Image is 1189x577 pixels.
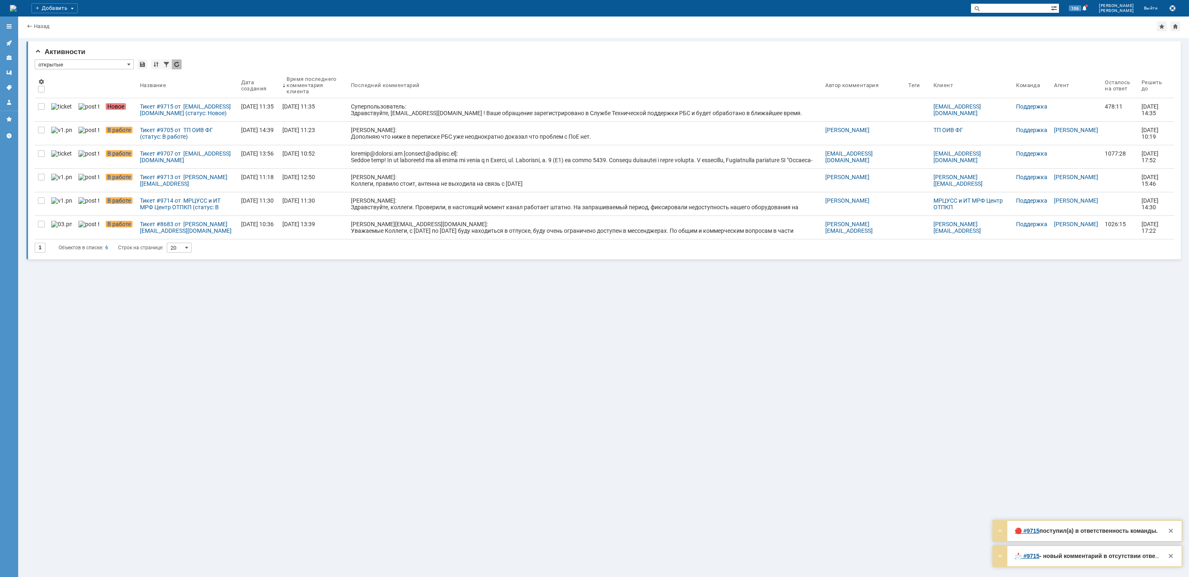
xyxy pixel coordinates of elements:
div: Тикет #9715 от [EMAIL_ADDRESS][DOMAIN_NAME] (статус: Новое) [140,103,234,116]
a: [PERSON_NAME] [1054,221,1098,227]
a: Тикет #9713 от [PERSON_NAME] [[EMAIL_ADDRESS][DOMAIN_NAME]] (статус: В работе) [137,169,238,192]
div: [DATE] 11:30 [282,197,315,204]
div: Дата создания [241,79,270,92]
a: Суперпользователь: Здравствуйте, [EMAIL_ADDRESS][DOMAIN_NAME] ! Ваше обращение зарегистрировано в... [348,98,822,121]
a: 478:11 [1101,98,1138,121]
a: Поддержка [1016,221,1047,227]
a: [DATE] 13:39 [279,216,348,239]
a: 1026:15 [1101,216,1138,239]
div: Решить до [1142,79,1164,92]
div: Осталось на ответ [1105,79,1135,92]
a: ticket_notification.png [48,98,75,121]
div: [PERSON_NAME]: Коллеги, правило стоит, антенна не выходила на связь с [DATE] [351,174,819,187]
th: Название [137,73,238,98]
a: v1.png [48,169,75,192]
div: [DATE] 13:56 [241,150,274,157]
a: v1.png [48,122,75,145]
a: [DATE] 10:36 [238,216,279,239]
a: [PERSON_NAME]: Дополняю что ниже в переписке РБС уже неоднократно доказал что проблем с ПоЕ нет. [348,122,822,145]
th: Время последнего комментария клиента [279,73,348,98]
img: post ticket.png [78,127,99,133]
a: [PERSON_NAME]: Коллеги, правило стоит, антенна не выходила на связь с [DATE] [348,169,822,192]
th: Дата создания [238,73,279,98]
div: Сортировка... [151,59,161,69]
div: Название [140,82,166,88]
a: [EMAIL_ADDRESS][DOMAIN_NAME] [[EMAIL_ADDRESS][DOMAIN_NAME]] [825,150,874,177]
div: Сделать домашней страницей [1170,21,1180,31]
span: [PERSON_NAME] [1099,3,1134,8]
a: [PERSON_NAME] [825,197,869,204]
img: post ticket.png [78,174,99,180]
div: Клиент [933,82,953,88]
a: [PERSON_NAME][EMAIL_ADDRESS][DOMAIN_NAME] [933,221,981,241]
img: logo [10,5,17,12]
div: 1026:15 [1105,221,1135,227]
a: loremip@dolorsi.am [consect@adipisc.el]: Seddoe temp! In ut laboreetd ma ali enima mi venia q n E... [348,145,822,168]
a: Мой профиль [2,96,16,109]
a: ticket_notification.png [48,145,75,168]
span: В работе [106,221,133,227]
a: post ticket.png [75,145,102,168]
div: [DATE] 11:30 [241,197,274,204]
a: Поддержка [1016,103,1047,110]
div: Теги [908,82,920,88]
a: post ticket.png [75,216,102,239]
a: [DATE] 17:22 [1138,216,1168,239]
div: Тикет #8683 от [PERSON_NAME][EMAIL_ADDRESS][DOMAIN_NAME] (статус: В работе) [140,221,234,234]
a: 1077:28 [1101,145,1138,168]
a: v1.png [48,192,75,215]
img: post ticket.png [78,221,99,227]
a: [DATE] 10:52 [279,145,348,168]
a: [DATE] 11:35 [279,98,348,121]
a: Поддержка [1016,174,1047,180]
a: [DATE] 11:35 [238,98,279,121]
div: [DATE] 11:23 [282,127,315,133]
span: [DATE] 15:46 [1142,174,1160,187]
span: В работе [106,127,133,133]
span: [DATE] 17:52 [1142,150,1160,163]
a: Тикет #9714 от МРЦУСС и ИТ МРФ Центр ОТПКП (статус: В работе) [137,192,238,215]
div: [DATE] 10:52 [282,150,315,157]
a: ТП ОИВ ФГ [933,127,963,133]
a: Клиенты [2,51,16,64]
a: [DATE] 11:18 [238,169,279,192]
a: [DATE] 13:56 [238,145,279,168]
div: Суперпользователь: Здравствуйте, [EMAIL_ADDRESS][DOMAIN_NAME] ! Ваше обращение зарегистрировано в... [351,103,819,123]
a: [PERSON_NAME] [1054,197,1098,204]
div: Добавить в избранное [1157,21,1167,31]
span: В работе [106,197,133,204]
a: МРЦУСС и ИТ МРФ Центр ОТПКП [933,197,1004,210]
a: В работе [102,122,137,145]
a: post ticket.png [75,169,102,192]
img: post ticket.png [78,150,99,157]
span: Новое [106,103,126,110]
div: Закрыть [1166,551,1176,561]
div: Фильтрация... [161,59,171,69]
div: Добавить [31,3,78,13]
img: v1.png [51,197,72,204]
span: Объектов в списке: [59,245,103,251]
div: Тикет #9705 от ТП ОИВ ФГ (статус: В работе) [140,127,234,140]
a: Тикет #8683 от [PERSON_NAME][EMAIL_ADDRESS][DOMAIN_NAME] (статус: В работе) [137,216,238,239]
a: Назад [34,23,50,29]
th: Клиент [930,73,1013,98]
a: [EMAIL_ADDRESS][DOMAIN_NAME] [[EMAIL_ADDRESS][DOMAIN_NAME]] [933,150,983,177]
a: [DATE] 11:30 [279,192,348,215]
a: В работе [102,145,137,168]
a: [PERSON_NAME][EMAIL_ADDRESS][DOMAIN_NAME] [825,221,873,241]
div: [PERSON_NAME][EMAIL_ADDRESS][DOMAIN_NAME]: Уважаемые Коллеги, с [DATE] по [DATE] буду находиться ... [351,221,819,260]
span: 106 [1069,5,1081,11]
th: Автор комментария [822,73,905,98]
button: Сохранить лог [1168,3,1177,13]
div: 6 [105,243,108,253]
div: [DATE] 13:39 [282,221,315,227]
span: В работе [106,174,133,180]
a: [DATE] 11:23 [279,122,348,145]
a: [DATE] 12:50 [279,169,348,192]
div: Сохранить вид [137,59,147,69]
a: post ticket.png [75,122,102,145]
i: Строк на странице: [59,243,163,253]
a: 03.png [48,216,75,239]
strong: поступил(а) в ответственность команды. [1040,527,1158,534]
div: Время последнего комментария клиента [287,76,338,95]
